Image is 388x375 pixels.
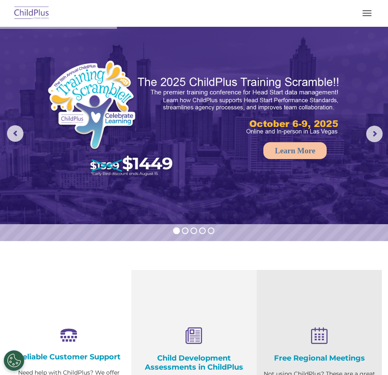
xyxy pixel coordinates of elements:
[253,286,388,375] iframe: Chat Widget
[12,352,125,361] h4: Reliable Customer Support
[4,350,24,371] button: Cookies Settings
[12,4,51,23] img: ChildPlus by Procare Solutions
[263,142,327,159] a: Learn More
[137,354,250,372] h4: Child Development Assessments in ChildPlus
